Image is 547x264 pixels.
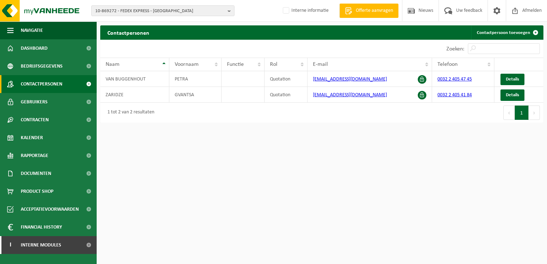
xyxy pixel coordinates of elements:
button: Previous [503,106,515,120]
span: Voornaam [175,62,199,67]
span: Functie [227,62,244,67]
span: Contactpersonen [21,75,62,93]
span: Details [506,93,519,97]
a: Details [500,89,524,101]
span: E-mail [313,62,328,67]
span: Navigatie [21,21,43,39]
td: Quotation [265,71,308,87]
a: 0032 2 405 41 84 [437,92,472,98]
span: Documenten [21,165,51,182]
span: Naam [106,62,120,67]
span: Offerte aanvragen [354,7,395,14]
div: 1 tot 2 van 2 resultaten [104,106,154,119]
span: Gebruikers [21,93,48,111]
td: GVANTSA [169,87,222,103]
span: Acceptatievoorwaarden [21,200,79,218]
label: Interne informatie [281,5,329,16]
h2: Contactpersonen [100,25,156,39]
span: Telefoon [437,62,458,67]
td: Quotation [265,87,308,103]
span: Rol [270,62,277,67]
span: Financial History [21,218,62,236]
span: Kalender [21,129,43,147]
a: [EMAIL_ADDRESS][DOMAIN_NAME] [313,77,387,82]
span: Contracten [21,111,49,129]
a: Contactpersoon toevoegen [471,25,543,40]
a: [EMAIL_ADDRESS][DOMAIN_NAME] [313,92,387,98]
button: 10-869272 - FEDEX EXPRESS - [GEOGRAPHIC_DATA] [91,5,234,16]
td: ZARIDZE [100,87,169,103]
td: VAN BUGGENHOUT [100,71,169,87]
span: Rapportage [21,147,48,165]
span: Interne modules [21,236,61,254]
span: Dashboard [21,39,48,57]
button: Next [529,106,540,120]
button: 1 [515,106,529,120]
a: Details [500,74,524,85]
span: Product Shop [21,182,53,200]
label: Zoeken: [446,46,464,52]
span: 10-869272 - FEDEX EXPRESS - [GEOGRAPHIC_DATA] [95,6,225,16]
td: PETRA [169,71,222,87]
a: Offerte aanvragen [339,4,398,18]
span: I [7,236,14,254]
span: Details [506,77,519,82]
a: 0032 2 405 47 45 [437,77,472,82]
span: Bedrijfsgegevens [21,57,63,75]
